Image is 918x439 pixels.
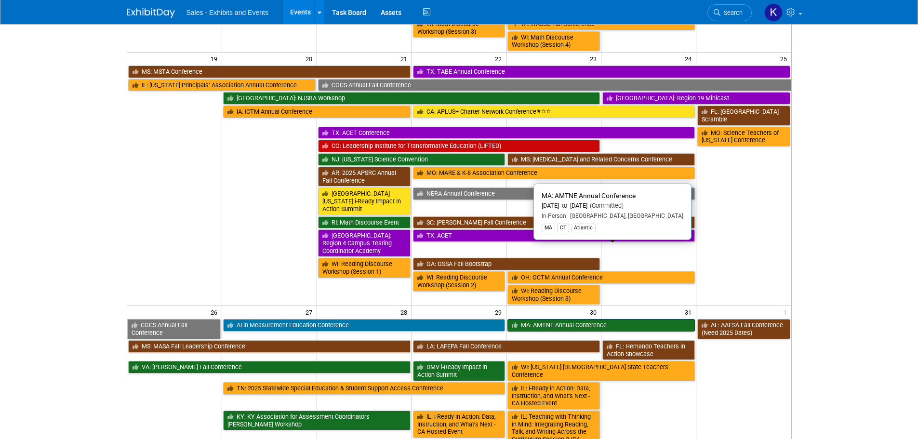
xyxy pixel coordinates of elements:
a: SC: [PERSON_NAME] Fall Conference [413,216,695,229]
a: [GEOGRAPHIC_DATA]: Region 4 Campus Testing Coordinator Academy [318,229,411,257]
span: 25 [779,53,791,65]
a: MO: Science Teachers of [US_STATE] Conference [697,127,790,146]
a: GA: GSSA Fall Bootstrap [413,258,600,270]
span: [GEOGRAPHIC_DATA], [GEOGRAPHIC_DATA] [566,213,683,219]
a: WI: Reading Discourse Workshop (Session 3) [507,285,600,305]
span: 21 [399,53,412,65]
a: AL: AAESA Fall Conference (Need 2025 Dates) [697,319,790,339]
span: 26 [210,306,222,318]
span: 29 [494,306,506,318]
a: [GEOGRAPHIC_DATA][US_STATE] i-Ready Impact in Action Summit [318,187,411,215]
span: In-Person [542,213,566,219]
a: OH: OCTM Annual Conference [507,271,695,284]
span: Sales - Exhibits and Events [186,9,268,16]
a: MS: MASA Fall Leadership Conference [128,340,411,353]
span: 22 [494,53,506,65]
a: TN: 2025 Statewide Special Education & Student Support Access Conference [223,382,506,395]
span: 28 [399,306,412,318]
span: Search [720,9,743,16]
span: 1 [783,306,791,318]
a: [GEOGRAPHIC_DATA]: NJSBA Workshop [223,92,600,105]
a: RI: Math Discourse Event [318,216,411,229]
a: WI: Math Discourse Workshop (Session 3) [413,18,506,38]
a: IL: i-Ready in Action: Data, Instruction, and What’s Next - CA Hosted Event [413,411,506,438]
span: 20 [305,53,317,65]
span: MA: AMTNE Annual Conference [542,192,636,200]
a: KY: KY Association for Assessment Coordinators [PERSON_NAME] Workshop [223,411,411,430]
a: TX: ACET [413,229,695,242]
a: MS: [MEDICAL_DATA] and Related Concerns Conference [507,153,695,166]
a: WI: Math Discourse Workshop (Session 4) [507,31,600,51]
a: MO: MARE & K-8 Association Conference [413,167,695,179]
a: FL: [GEOGRAPHIC_DATA] Scramble [697,106,790,125]
span: 27 [305,306,317,318]
a: CGCS Annual Fall Conference [127,319,221,339]
img: ExhibitDay [127,8,175,18]
a: IL: i-Ready in Action: Data, Instruction, and What’s Next - CA Hosted Event [507,382,600,410]
a: MA: AMTNE Annual Conference [507,319,695,332]
span: 19 [210,53,222,65]
a: NJ: [US_STATE] Science Convention [318,153,506,166]
a: CGCS Annual Fall Conference [318,79,791,92]
div: CT [557,224,569,232]
a: LA: LAFEPA Fall Conference [413,340,600,353]
a: NERA Annual Conference [413,187,695,200]
a: WI: Reading Discourse Workshop (Session 2) [413,271,506,291]
span: 24 [684,53,696,65]
a: TX: TABE Annual Conference [413,66,790,78]
span: 30 [589,306,601,318]
a: CA: APLUS+ Charter Network Conference [413,106,695,118]
a: AI in Measurement Education Conference [223,319,506,332]
a: IA: ICTM Annual Conference [223,106,411,118]
a: VA: [PERSON_NAME] Fall Conference [128,361,411,373]
a: CO: Leadership Institute for Transformative Education (LIFTED) [318,140,600,152]
a: WI: [US_STATE] [DEMOGRAPHIC_DATA] State Teachers’ Conference [507,361,695,381]
a: AR: 2025 APSRC Annual Fall Conference [318,167,411,186]
a: DMV i-Ready Impact in Action Summit [413,361,506,381]
img: Kara Haven [764,3,783,22]
a: WI: Reading Discourse Workshop (Session 1) [318,258,411,278]
span: 31 [684,306,696,318]
div: [DATE] to [DATE] [542,202,683,210]
a: Search [707,4,752,21]
a: [GEOGRAPHIC_DATA]: Region 19 Minicast [602,92,790,105]
div: Atlantic [571,224,596,232]
span: 23 [589,53,601,65]
a: FL: Hernando Teachers in Action Showcase [602,340,695,360]
a: TX: ACET Conference [318,127,695,139]
a: MS: MSTA Conference [128,66,411,78]
a: IL: [US_STATE] Principals’ Association Annual Conference [128,79,316,92]
span: (Committed) [587,202,624,209]
div: MA [542,224,555,232]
